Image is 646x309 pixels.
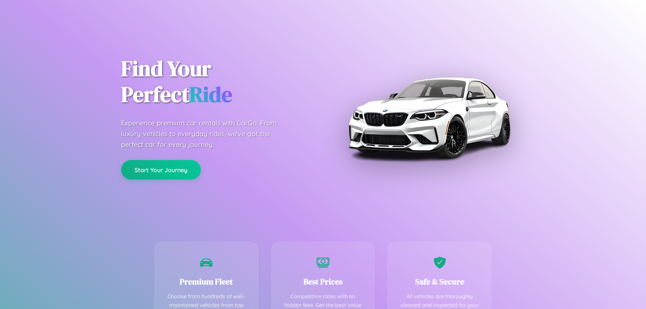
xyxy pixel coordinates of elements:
[121,56,313,108] h1: Find Your Perfect
[165,276,248,287] h3: Premium Fleet
[282,276,364,287] h3: Best Prices
[398,276,481,287] h3: Safe & Secure
[345,34,513,202] img: Premium BMW car rental vehicle
[189,80,232,109] span: Ride
[121,160,201,180] button: Start Your Journey
[121,118,289,150] p: Experience premium car rentals with CarGo. From luxury vehicles to everyday rides, we've got the ...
